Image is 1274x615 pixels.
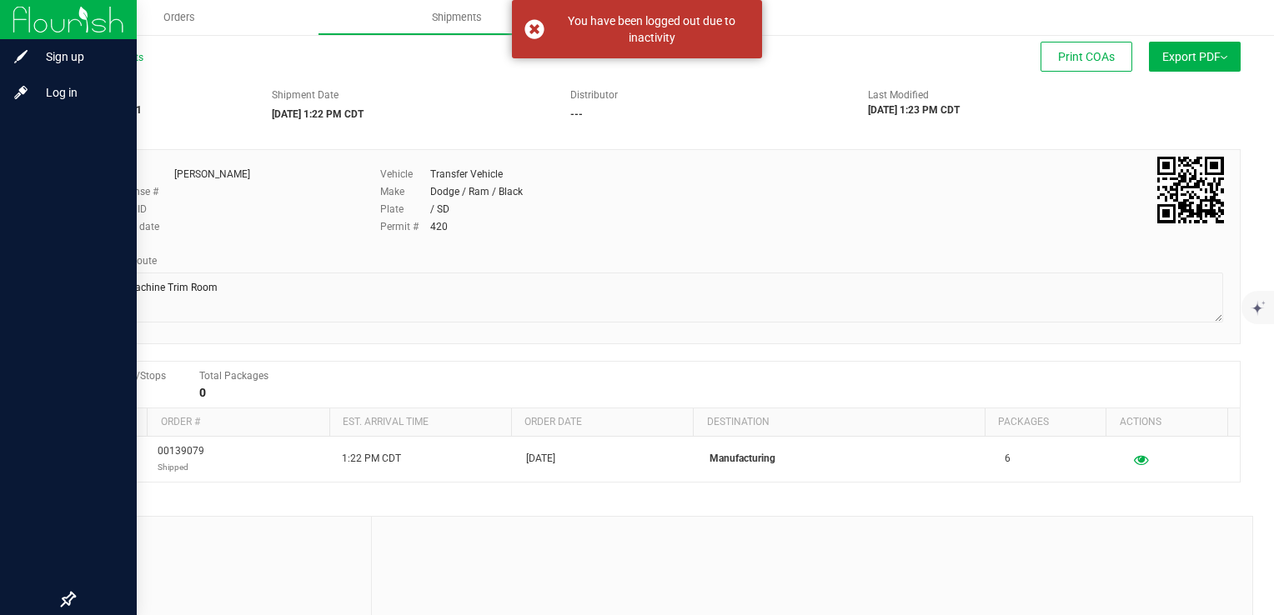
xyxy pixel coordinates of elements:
span: Orders [141,10,218,25]
span: Total Packages [199,370,268,382]
span: 6 [1005,451,1011,467]
label: Shipment Date [272,87,339,102]
strong: 0 [199,386,206,399]
div: 420 [430,219,448,234]
th: Actions [1106,408,1227,437]
label: Distributor [570,87,618,102]
th: Destination [693,408,984,437]
inline-svg: Log in [13,84,29,101]
strong: [DATE] 1:23 PM CDT [868,104,960,116]
label: Plate [380,202,430,217]
th: Order date [511,408,693,437]
span: 1:22 PM CDT [342,451,401,467]
span: [DATE] [526,451,555,467]
span: Notes [87,529,359,549]
label: Last Modified [868,87,929,102]
span: Shipments [409,10,504,25]
strong: [DATE] 1:22 PM CDT [272,108,364,120]
div: Dodge / Ram / Black [430,184,523,199]
p: Manufacturing [710,451,984,467]
strong: --- [570,108,583,120]
label: Vehicle [380,167,430,182]
label: Make [380,184,430,199]
div: You have been logged out due to inactivity [554,12,750,46]
img: Scan me! [1157,157,1224,223]
span: Sign up [29,47,129,67]
label: Permit # [380,219,430,234]
div: [PERSON_NAME] [174,167,250,182]
span: 00139079 [158,443,204,475]
span: Export PDF [1162,50,1227,63]
inline-svg: Sign up [13,48,29,65]
button: Export PDF [1149,42,1241,72]
div: Transfer Vehicle [430,167,503,182]
span: Print COAs [1058,50,1115,63]
p: Shipped [158,459,204,475]
th: Order # [147,408,329,437]
button: Print COAs [1041,42,1132,72]
qrcode: 20250919-001 [1157,157,1224,223]
span: Shipment # [73,87,247,102]
th: Est. arrival time [329,408,511,437]
span: Log in [29,82,129,102]
div: / SD [430,202,449,217]
th: Packages [985,408,1106,437]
